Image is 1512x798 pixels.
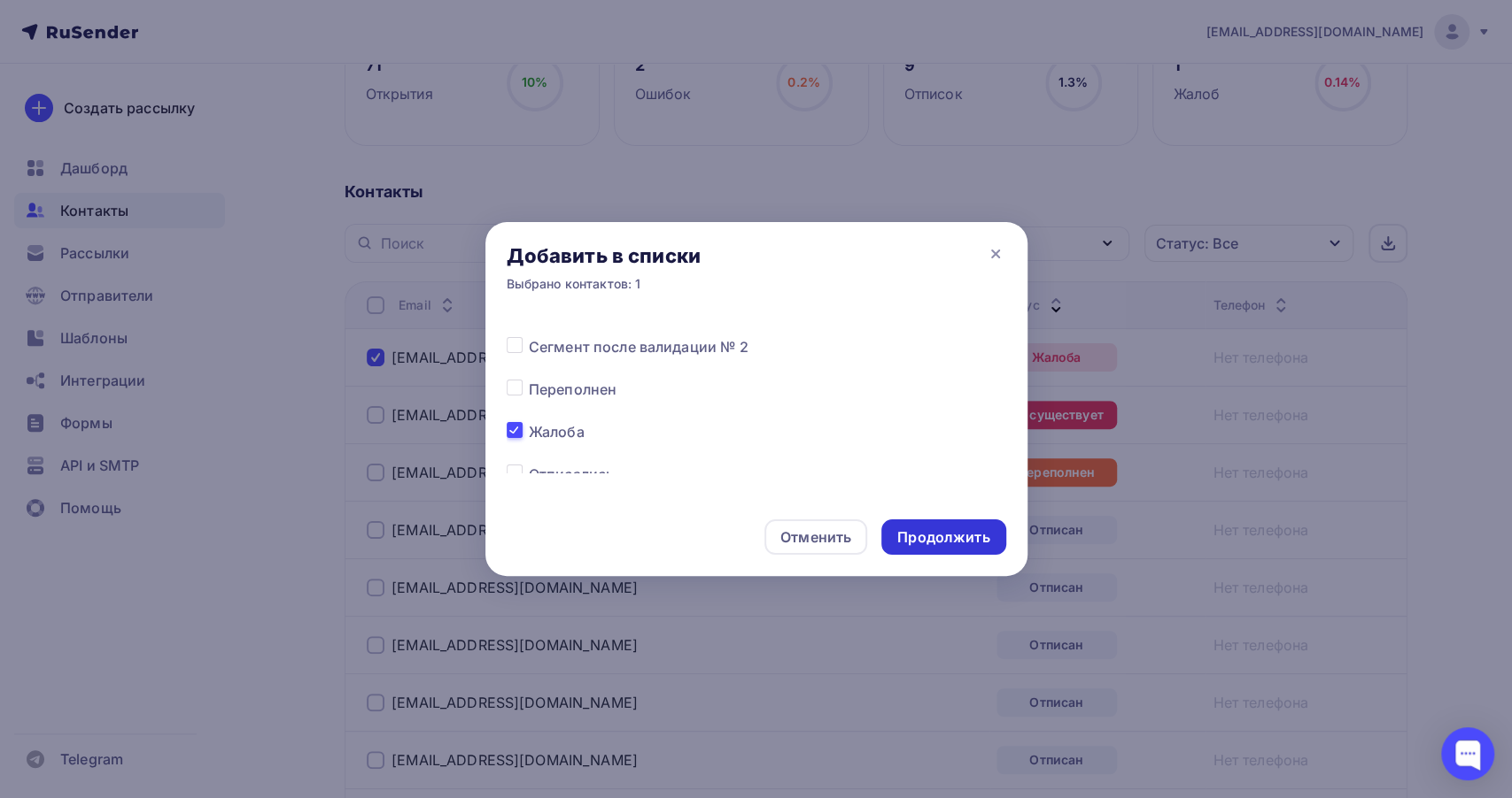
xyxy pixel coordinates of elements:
[529,336,749,357] span: Сегмент после валидации № 2
[780,526,851,548] div: Отменить
[507,275,701,293] div: Выбрано контактов: 1
[529,379,616,400] span: Переполнен
[529,421,585,442] span: Жалоба
[507,243,701,268] div: Добавить в списки
[897,527,989,548] div: Продолжить
[529,464,614,485] span: Отписались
